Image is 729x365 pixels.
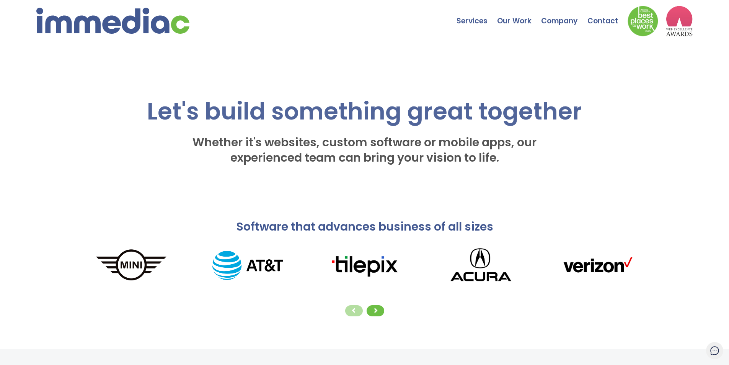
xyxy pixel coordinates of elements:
[236,218,493,235] span: Software that advances business of all sizes
[192,134,537,166] span: Whether it's websites, custom software or mobile apps, our experienced team can bring your vision...
[147,95,582,128] span: Let's build something great together
[539,253,656,278] img: verizonLogo.png
[587,2,628,29] a: Contact
[189,251,306,280] img: AT%26T_logo.png
[422,242,539,289] img: Acura_logo.png
[457,2,497,29] a: Services
[628,6,658,36] img: Down
[73,248,190,283] img: MINI_logo.png
[306,253,423,278] img: tilepixLogo.png
[497,2,541,29] a: Our Work
[36,8,189,34] img: immediac
[541,2,587,29] a: Company
[666,6,693,36] img: logo2_wea_nobg.webp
